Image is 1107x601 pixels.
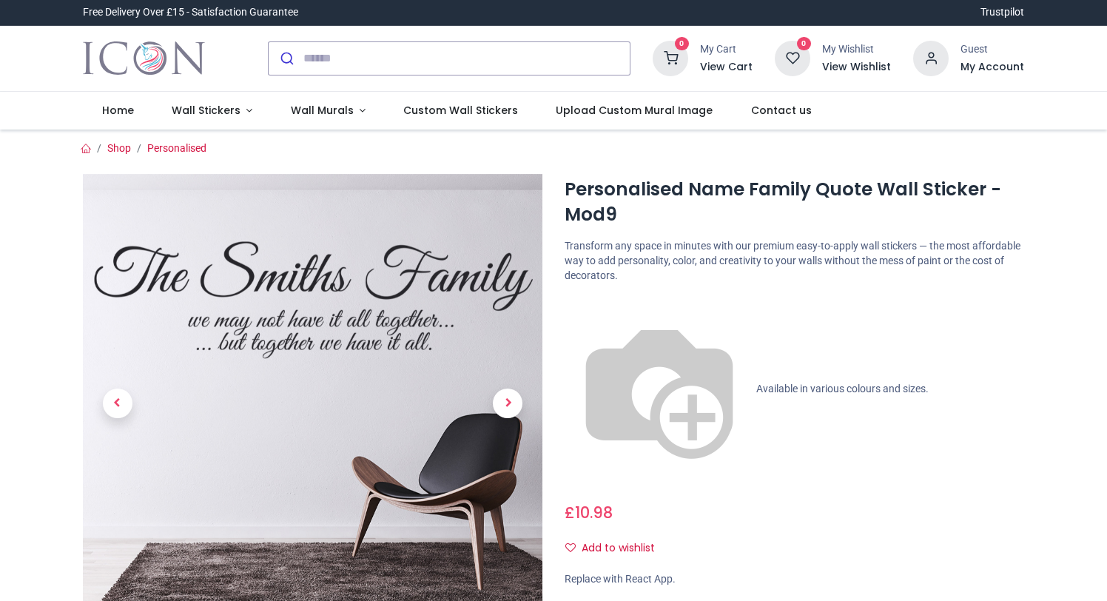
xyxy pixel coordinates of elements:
a: My Account [960,60,1024,75]
span: £ [565,502,613,523]
a: 0 [653,51,688,63]
span: Available in various colours and sizes. [756,383,929,394]
img: Icon Wall Stickers [83,38,205,79]
span: Upload Custom Mural Image [556,103,713,118]
span: Custom Wall Stickers [403,103,518,118]
span: Previous [103,389,132,418]
button: Add to wishlistAdd to wishlist [565,536,667,561]
img: color-wheel.png [565,295,754,484]
div: Replace with React App. [565,572,1024,587]
sup: 0 [675,37,689,51]
a: View Wishlist [822,60,891,75]
div: My Cart [700,42,753,57]
div: Guest [960,42,1024,57]
h1: Personalised Name Family Quote Wall Sticker - Mod9 [565,177,1024,228]
sup: 0 [797,37,811,51]
span: 10.98 [575,502,613,523]
div: Free Delivery Over £15 - Satisfaction Guarantee [83,5,298,20]
a: Previous [83,243,152,565]
a: Trustpilot [980,5,1024,20]
span: Contact us [751,103,812,118]
a: Wall Stickers [152,92,272,130]
span: Wall Murals [291,103,354,118]
a: 0 [775,51,810,63]
a: Logo of Icon Wall Stickers [83,38,205,79]
p: Transform any space in minutes with our premium easy-to-apply wall stickers — the most affordable... [565,239,1024,283]
span: Wall Stickers [172,103,240,118]
button: Submit [269,42,303,75]
div: My Wishlist [822,42,891,57]
a: Next [474,243,542,565]
a: Shop [107,142,131,154]
a: Personalised [147,142,206,154]
span: Next [493,389,522,418]
i: Add to wishlist [565,543,576,553]
span: Home [102,103,134,118]
a: Wall Murals [272,92,385,130]
a: View Cart [700,60,753,75]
